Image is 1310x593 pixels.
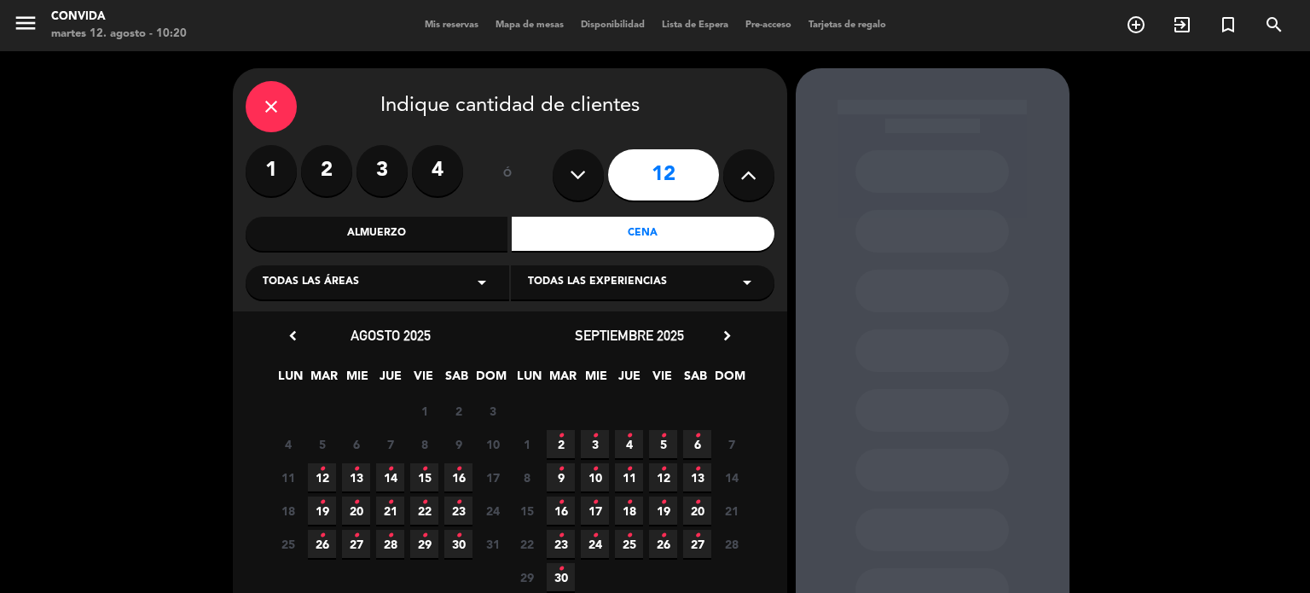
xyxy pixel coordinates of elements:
[443,366,471,394] span: SAB
[683,430,711,458] span: 6
[376,366,404,394] span: JUE
[351,327,431,344] span: agosto 2025
[513,497,541,525] span: 15
[718,327,736,345] i: chevron_right
[649,463,677,491] span: 12
[263,274,359,291] span: Todas las áreas
[513,430,541,458] span: 1
[356,145,408,196] label: 3
[548,366,577,394] span: MAR
[261,96,281,117] i: close
[387,456,393,483] i: •
[581,497,609,525] span: 17
[649,497,677,525] span: 19
[376,497,404,525] span: 21
[1264,15,1284,35] i: search
[694,522,700,549] i: •
[626,456,632,483] i: •
[683,497,711,525] span: 20
[410,463,438,491] span: 15
[615,430,643,458] span: 4
[581,430,609,458] span: 3
[649,430,677,458] span: 5
[455,456,461,483] i: •
[301,145,352,196] label: 2
[376,430,404,458] span: 7
[342,497,370,525] span: 20
[319,522,325,549] i: •
[717,463,745,491] span: 14
[547,530,575,558] span: 23
[737,20,800,30] span: Pre-acceso
[592,456,598,483] i: •
[246,145,297,196] label: 1
[649,530,677,558] span: 26
[342,430,370,458] span: 6
[715,366,743,394] span: DOM
[572,20,653,30] span: Disponibilidad
[547,430,575,458] span: 2
[376,530,404,558] span: 28
[444,397,472,425] span: 2
[353,489,359,516] i: •
[444,463,472,491] span: 16
[276,366,304,394] span: LUN
[547,563,575,591] span: 30
[653,20,737,30] span: Lista de Espera
[308,497,336,525] span: 19
[800,20,895,30] span: Tarjetas de regalo
[626,422,632,450] i: •
[51,9,187,26] div: CONVIDA
[274,430,302,458] span: 4
[660,422,666,450] i: •
[547,497,575,525] span: 16
[478,530,507,558] span: 31
[1172,15,1192,35] i: exit_to_app
[717,430,745,458] span: 7
[615,530,643,558] span: 25
[387,489,393,516] i: •
[284,327,302,345] i: chevron_left
[308,463,336,491] span: 12
[683,530,711,558] span: 27
[575,327,684,344] span: septiembre 2025
[717,497,745,525] span: 21
[13,10,38,36] i: menu
[342,530,370,558] span: 27
[558,555,564,583] i: •
[660,456,666,483] i: •
[547,463,575,491] span: 9
[615,463,643,491] span: 11
[421,522,427,549] i: •
[683,463,711,491] span: 13
[558,422,564,450] i: •
[308,430,336,458] span: 5
[478,463,507,491] span: 17
[480,145,536,205] div: ó
[558,522,564,549] i: •
[737,272,757,293] i: arrow_drop_down
[1126,15,1146,35] i: add_circle_outline
[478,397,507,425] span: 3
[648,366,676,394] span: VIE
[478,497,507,525] span: 24
[421,489,427,516] i: •
[615,497,643,525] span: 18
[626,489,632,516] i: •
[472,272,492,293] i: arrow_drop_down
[581,463,609,491] span: 10
[353,456,359,483] i: •
[717,530,745,558] span: 28
[592,422,598,450] i: •
[310,366,338,394] span: MAR
[512,217,774,251] div: Cena
[515,366,543,394] span: LUN
[410,497,438,525] span: 22
[660,522,666,549] i: •
[487,20,572,30] span: Mapa de mesas
[615,366,643,394] span: JUE
[353,522,359,549] i: •
[51,26,187,43] div: martes 12. agosto - 10:20
[319,489,325,516] i: •
[478,430,507,458] span: 10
